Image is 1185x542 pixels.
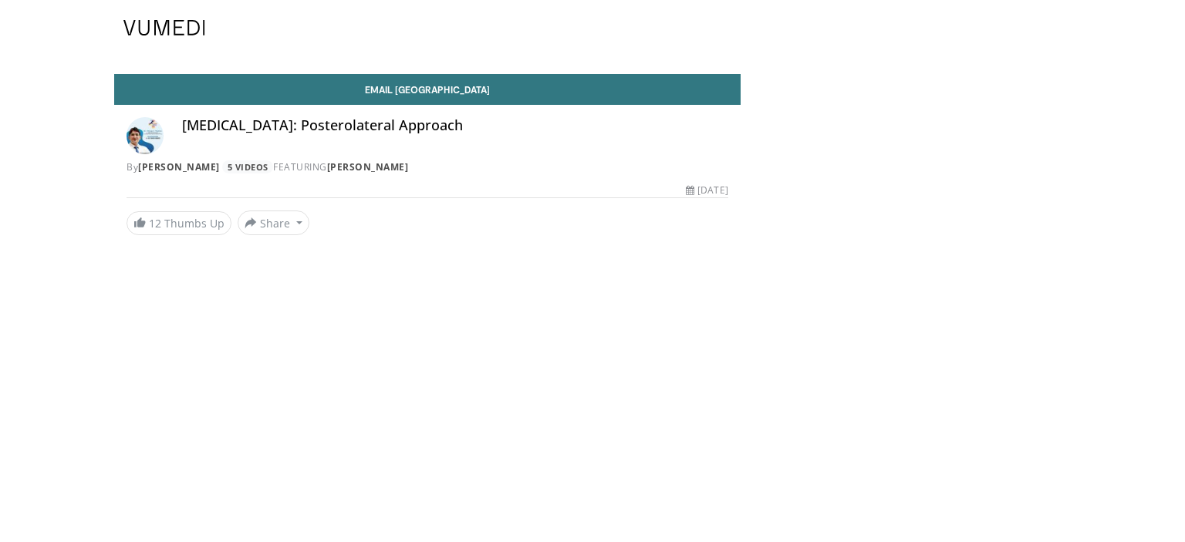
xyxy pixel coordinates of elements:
a: 5 Videos [222,160,273,173]
a: [PERSON_NAME] [138,160,220,173]
img: Avatar [127,117,164,154]
span: 12 [149,216,161,231]
a: Email [GEOGRAPHIC_DATA] [114,74,741,105]
img: VuMedi Logo [123,20,205,35]
button: Share [238,210,309,235]
a: 12 Thumbs Up [127,211,231,235]
div: [DATE] [686,183,728,197]
h4: [MEDICAL_DATA]: Posterolateral Approach [182,117,728,134]
div: By FEATURING [127,160,728,174]
a: [PERSON_NAME] [327,160,409,173]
